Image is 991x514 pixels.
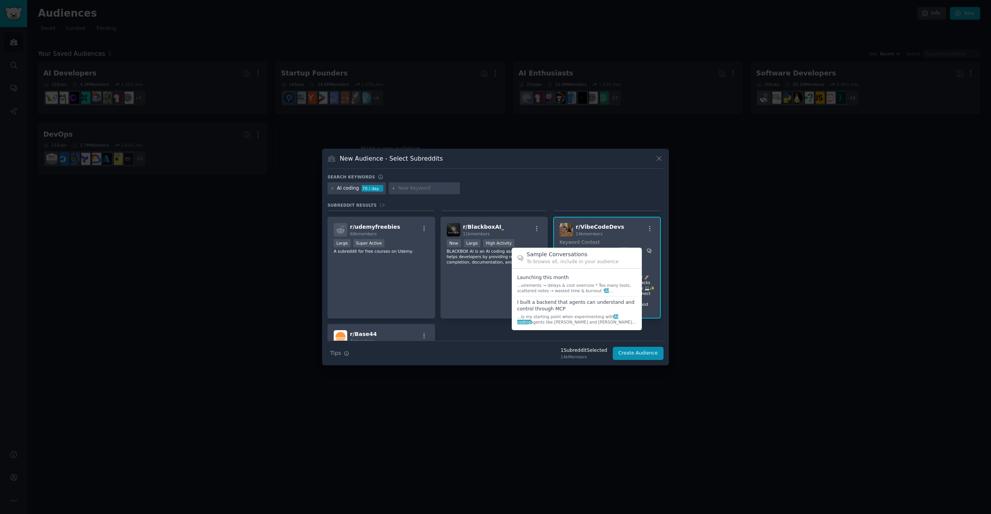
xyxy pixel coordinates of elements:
dt: Keyword Context [559,239,652,246]
h3: Search keywords [327,174,375,180]
button: Create Audience [613,347,664,360]
div: Super Active [353,239,385,247]
h3: New Audience - Select Subreddits [340,154,443,163]
span: r/ VibeCodeDevs [576,224,624,230]
div: New [447,239,461,247]
span: AI coding [517,288,609,298]
div: High Activity [483,239,514,247]
span: r/ udemyfreebies [350,224,400,230]
span: 60k members [350,231,377,236]
div: ...uirements → delays & cost overruns * Too many tools, scattered notes → wasted time & burnout *... [517,283,636,293]
div: ...ly my starting point when experimenting with agents like [PERSON_NAME] and [PERSON_NAME]. But ... [517,314,636,325]
div: AI coding [559,247,617,254]
span: r/ Base44 [350,331,377,337]
span: 19 [379,203,385,207]
span: Tips [330,349,341,357]
button: Tips [327,346,352,360]
div: To browse all, include in your audience [527,259,637,266]
div: 1 Subreddit Selected [561,347,607,354]
div: Large [464,239,481,247]
div: 14k Members [561,354,607,360]
div: Large [334,239,351,247]
img: BlackboxAI_ [447,223,460,236]
img: VibeCodeDevs [559,223,573,236]
span: r/ BlackboxAI_ [463,224,504,230]
input: New Keyword [398,185,457,192]
span: 4k members [350,339,374,343]
span: Subreddit Results [327,202,377,208]
div: 70 / day [362,185,383,192]
h2: Sample Conversations [527,250,637,259]
span: 11k members [463,231,490,236]
p: BLACKBOX AI is an AI coding assistant that helps developers by providing real-time code completio... [447,248,542,265]
div: 2.0 / day [619,247,641,254]
div: AI coding [337,185,359,192]
p: A subreddit for free courses on Udemy. [334,248,429,254]
img: Base44 [334,330,347,344]
span: 14k members [576,231,602,236]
